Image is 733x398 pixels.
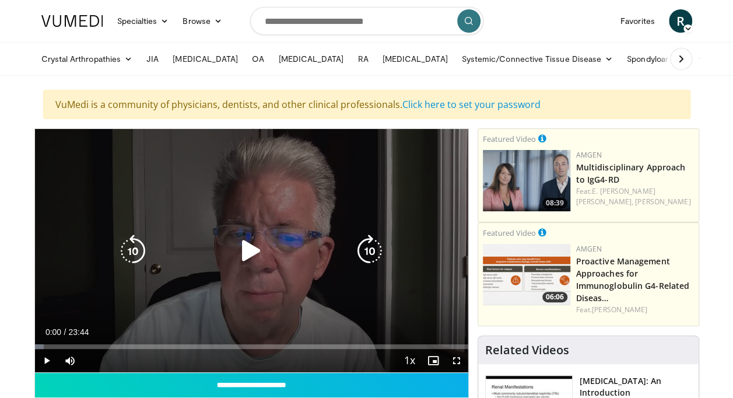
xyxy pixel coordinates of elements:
[483,150,570,211] img: 04ce378e-5681-464e-a54a-15375da35326.png.150x105_q85_crop-smart_upscale.png
[58,349,82,372] button: Mute
[620,47,708,71] a: Spondyloarthritis
[613,9,662,33] a: Favorites
[422,349,445,372] button: Enable picture-in-picture mode
[669,9,692,33] a: R
[592,305,647,315] a: [PERSON_NAME]
[43,90,690,119] div: VuMedi is a community of physicians, dentists, and other clinical professionals.
[576,186,694,207] div: Feat.
[402,98,541,111] a: Click here to set your password
[35,349,58,372] button: Play
[576,244,602,254] a: Amgen
[483,244,570,305] img: b07e8bac-fd62-4609-bac4-e65b7a485b7c.png.150x105_q85_crop-smart_upscale.png
[542,292,567,302] span: 06:06
[576,186,655,207] a: E. [PERSON_NAME] [PERSON_NAME],
[576,150,602,160] a: Amgen
[34,47,140,71] a: Crystal Arthropathies
[576,305,694,315] div: Feat.
[576,256,690,303] a: Proactive Management Approaches for Immunoglobulin G4-Related Diseas…
[576,162,686,185] a: Multidisciplinary Approach to IgG4-RD
[176,9,229,33] a: Browse
[350,47,375,71] a: RA
[485,343,569,357] h4: Related Videos
[483,228,536,238] small: Featured Video
[635,197,690,207] a: [PERSON_NAME]
[398,349,422,372] button: Playback Rate
[110,9,176,33] a: Specialties
[245,47,271,71] a: OA
[166,47,245,71] a: [MEDICAL_DATA]
[483,134,536,144] small: Featured Video
[271,47,350,71] a: [MEDICAL_DATA]
[483,150,570,211] a: 08:39
[41,15,103,27] img: VuMedi Logo
[542,198,567,208] span: 08:39
[45,327,61,337] span: 0:00
[68,327,89,337] span: 23:44
[483,244,570,305] a: 06:06
[455,47,620,71] a: Systemic/Connective Tissue Disease
[445,349,468,372] button: Fullscreen
[35,129,468,373] video-js: Video Player
[250,7,483,35] input: Search topics, interventions
[376,47,455,71] a: [MEDICAL_DATA]
[64,327,66,337] span: /
[139,47,166,71] a: JIA
[35,344,468,349] div: Progress Bar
